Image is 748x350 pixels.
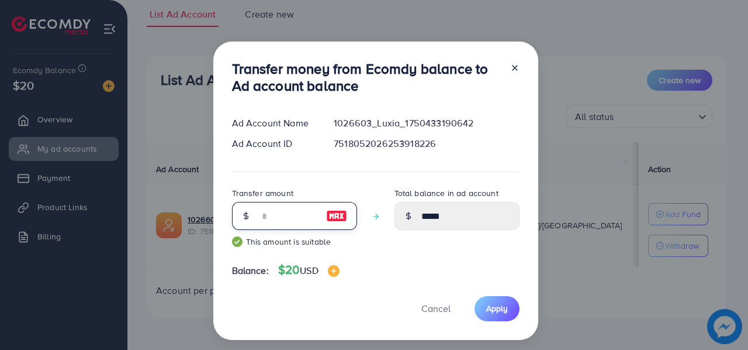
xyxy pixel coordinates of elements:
label: Total balance in ad account [394,187,498,199]
img: guide [232,236,243,247]
div: 1026603_Luxia_1750433190642 [324,116,528,130]
span: Apply [486,303,508,314]
button: Cancel [407,296,465,321]
h4: $20 [278,263,340,277]
div: Ad Account Name [223,116,325,130]
span: Balance: [232,264,269,277]
span: Cancel [421,302,451,315]
div: Ad Account ID [223,137,325,150]
div: 7518052026253918226 [324,137,528,150]
img: image [326,209,347,223]
button: Apply [475,296,520,321]
small: This amount is suitable [232,236,357,248]
label: Transfer amount [232,187,293,199]
span: USD [300,264,318,277]
h3: Transfer money from Ecomdy balance to Ad account balance [232,60,501,94]
img: image [328,265,340,277]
